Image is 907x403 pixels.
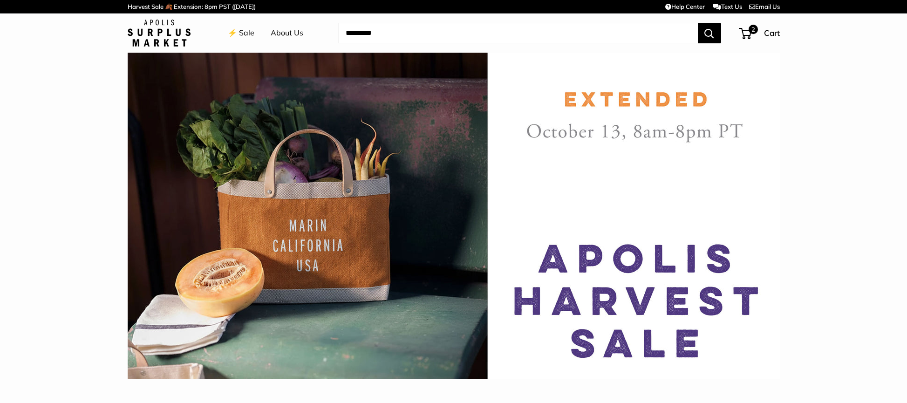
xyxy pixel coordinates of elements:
a: ⚡️ Sale [228,26,254,40]
span: 2 [748,25,757,34]
button: Search [698,23,721,43]
a: Email Us [749,3,780,10]
img: Apolis: Surplus Market [128,20,191,47]
a: Help Center [665,3,705,10]
span: Cart [764,28,780,38]
a: Text Us [713,3,742,10]
a: 2 Cart [740,26,780,41]
a: About Us [271,26,303,40]
input: Search... [338,23,698,43]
